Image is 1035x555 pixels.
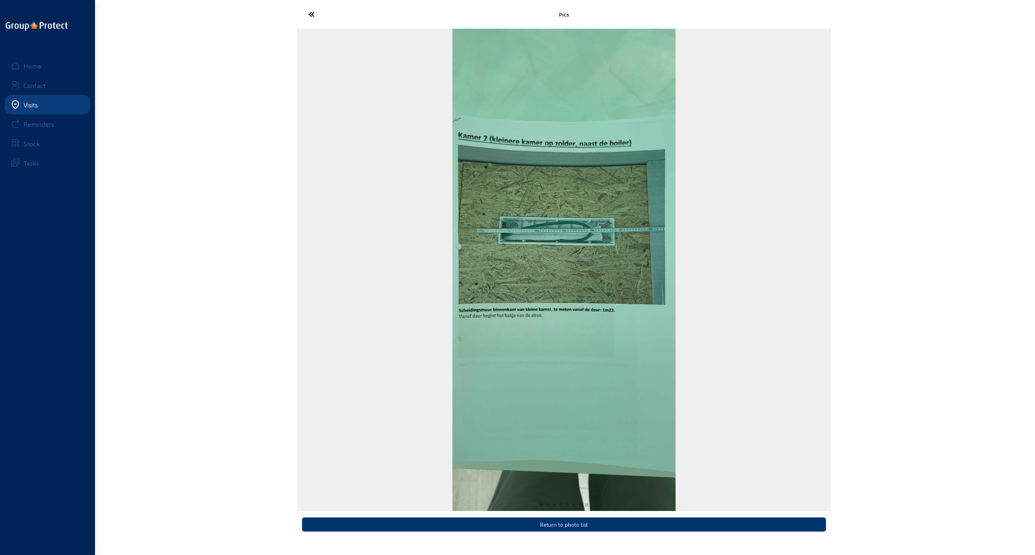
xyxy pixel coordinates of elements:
[23,159,39,167] div: Tasks
[23,120,54,128] div: Reminders
[5,76,90,95] a: Contact
[23,101,38,109] div: Visits
[5,56,90,76] a: Home
[5,153,90,172] a: Tasks
[5,95,90,114] a: Visits
[5,134,90,153] a: Stock
[302,517,826,532] button: Return to photo list
[23,62,41,70] div: Home
[5,114,90,134] a: Reminders
[6,22,68,31] img: logo-oneline.png
[386,11,742,18] div: Pics
[297,29,831,511] swiper-slide: 3 / 8
[23,140,40,147] div: Stock
[452,29,676,511] img: 2bc8499c-edb7-35d5-6b0f-c50ee359cb59.jpeg
[23,82,46,89] div: Contact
